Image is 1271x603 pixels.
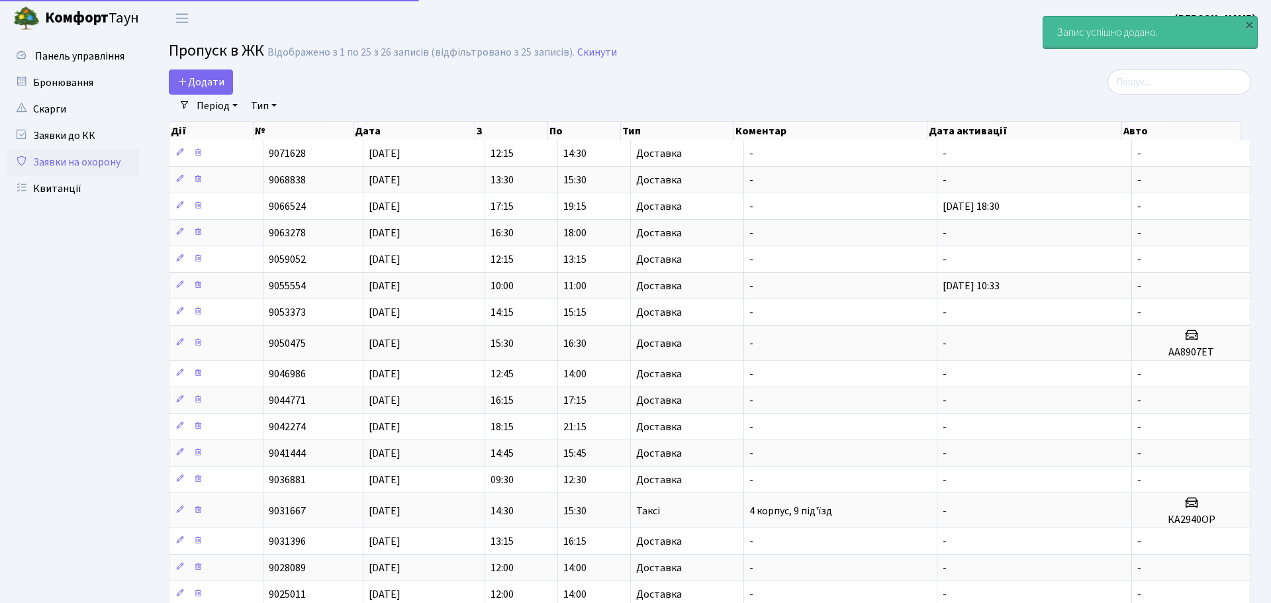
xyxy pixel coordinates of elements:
span: - [943,146,947,161]
span: - [1137,420,1141,434]
span: 12:15 [491,146,514,161]
span: - [1137,146,1141,161]
span: - [749,173,753,187]
span: 11:00 [563,279,587,293]
span: Доставка [636,201,682,212]
th: Коментар [734,122,927,140]
img: logo.png [13,5,40,32]
div: Запис успішно додано. [1043,17,1257,48]
span: [DATE] [369,367,400,381]
span: Доставка [636,563,682,573]
span: [DATE] [369,336,400,351]
span: 9028089 [269,561,306,575]
span: - [749,226,753,240]
span: Доставка [636,307,682,318]
span: [DATE] [369,226,400,240]
input: Пошук... [1107,70,1251,95]
th: З [475,122,548,140]
span: 14:30 [491,504,514,518]
span: Таун [45,7,139,30]
a: Скарги [7,96,139,122]
span: 13:30 [491,173,514,187]
span: - [749,146,753,161]
a: Тип [246,95,282,117]
span: [DATE] [369,473,400,487]
span: - [943,305,947,320]
span: - [943,336,947,351]
span: 12:00 [491,561,514,575]
span: 14:00 [563,561,587,575]
span: 9044771 [269,393,306,408]
span: - [749,534,753,549]
span: 12:15 [491,252,514,267]
span: Доставка [636,448,682,459]
span: 9050475 [269,336,306,351]
span: [DATE] [369,252,400,267]
span: 14:00 [563,367,587,381]
span: Панель управління [35,49,124,64]
span: - [943,367,947,381]
span: - [943,226,947,240]
span: [DATE] [369,561,400,575]
span: 18:15 [491,420,514,434]
span: [DATE] [369,446,400,461]
a: [PERSON_NAME] [1175,11,1255,26]
h5: АА8907ЕТ [1137,346,1245,359]
span: [DATE] 10:33 [943,279,1000,293]
th: Дії [169,122,254,140]
span: 9071628 [269,146,306,161]
span: 19:15 [563,199,587,214]
h5: КА2940ОР [1137,514,1245,526]
span: 13:15 [491,534,514,549]
span: [DATE] [369,199,400,214]
span: - [943,473,947,487]
span: [DATE] [369,587,400,602]
span: 12:45 [491,367,514,381]
span: - [1137,199,1141,214]
span: [DATE] [369,146,400,161]
span: - [1137,393,1141,408]
span: 09:30 [491,473,514,487]
span: Доставка [636,422,682,432]
span: - [943,252,947,267]
span: Доставка [636,148,682,159]
button: Переключити навігацію [165,7,199,29]
a: Скинути [577,46,617,59]
span: - [749,420,753,434]
span: - [943,561,947,575]
span: - [749,305,753,320]
span: [DATE] [369,534,400,549]
div: × [1243,18,1256,31]
th: Дата [353,122,475,140]
th: Дата активації [927,122,1123,140]
a: Бронювання [7,70,139,96]
span: - [749,367,753,381]
span: Додати [177,75,224,89]
span: [DATE] 18:30 [943,199,1000,214]
span: - [943,534,947,549]
span: - [749,446,753,461]
span: 15:30 [563,504,587,518]
span: [DATE] [369,504,400,518]
span: 9068838 [269,173,306,187]
span: - [1137,226,1141,240]
span: Доставка [636,475,682,485]
span: 14:45 [491,446,514,461]
span: [DATE] [369,279,400,293]
span: 10:00 [491,279,514,293]
span: - [1137,561,1141,575]
span: Пропуск в ЖК [169,39,264,62]
span: - [1137,587,1141,602]
span: - [1137,252,1141,267]
span: 9041444 [269,446,306,461]
span: Доставка [636,395,682,406]
span: Доставка [636,228,682,238]
span: - [749,587,753,602]
span: Доставка [636,536,682,547]
a: Заявки на охорону [7,149,139,175]
a: Панель управління [7,43,139,70]
span: Доставка [636,254,682,265]
span: 4 корпус, 9 під'їзд [749,504,832,518]
th: Авто [1122,122,1241,140]
span: - [1137,279,1141,293]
